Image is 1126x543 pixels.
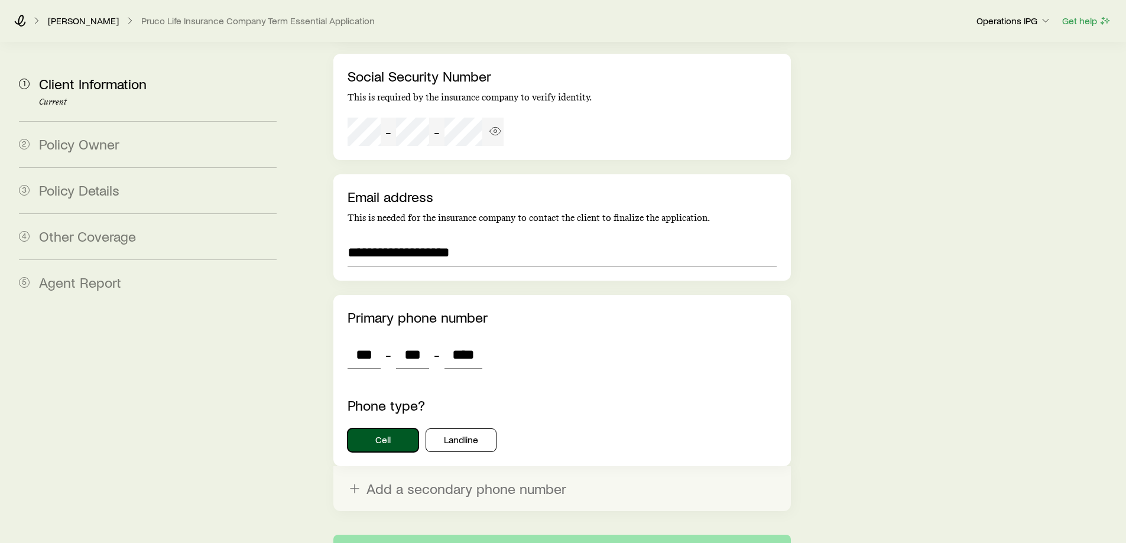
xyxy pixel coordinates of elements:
span: Other Coverage [39,227,136,245]
button: Landline [426,428,497,452]
span: - [434,123,440,140]
span: - [385,346,391,363]
span: Policy Details [39,181,119,199]
button: Add a secondary phone number [333,466,790,511]
button: Pruco Life Insurance Company Term Essential Application [141,15,375,27]
span: Client Information [39,75,147,92]
p: Social Security Number [348,68,776,84]
button: Cell [348,428,418,452]
p: Operations IPG [976,15,1052,27]
span: Agent Report [39,274,121,291]
span: 5 [19,277,30,288]
p: This is required by the insurance company to verify identity. [348,92,776,103]
button: Get help [1062,14,1112,28]
span: 3 [19,185,30,196]
p: Email address [348,188,776,205]
label: Primary phone number [348,308,488,326]
span: 1 [19,79,30,89]
span: 2 [19,139,30,149]
span: 4 [19,231,30,242]
span: - [385,123,391,140]
p: Current [39,97,277,107]
a: [PERSON_NAME] [47,15,119,27]
span: - [434,346,440,363]
button: Operations IPG [976,14,1052,28]
span: Policy Owner [39,135,119,152]
label: Phone type? [348,396,425,414]
p: This is needed for the insurance company to contact the client to finalize the application. [348,212,776,224]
